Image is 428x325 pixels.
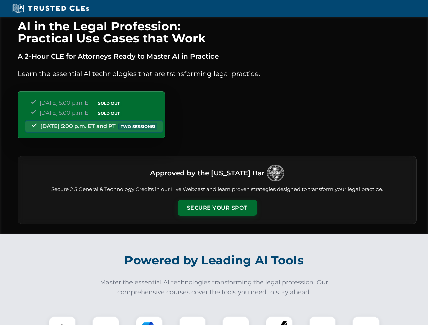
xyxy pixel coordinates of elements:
h3: Approved by the [US_STATE] Bar [150,167,264,179]
span: SOLD OUT [96,100,122,107]
img: Logo [267,165,284,181]
span: SOLD OUT [96,110,122,117]
h1: AI in the Legal Profession: Practical Use Cases that Work [18,20,417,44]
p: Learn the essential AI technologies that are transforming legal practice. [18,68,417,79]
button: Secure Your Spot [178,200,257,216]
img: Trusted CLEs [10,3,91,14]
p: Secure 2.5 General & Technology Credits in our Live Webcast and learn proven strategies designed ... [26,186,408,193]
p: Master the essential AI technologies transforming the legal profession. Our comprehensive courses... [96,278,333,297]
span: [DATE] 5:00 p.m. ET [40,110,91,116]
p: A 2-Hour CLE for Attorneys Ready to Master AI in Practice [18,51,417,62]
span: [DATE] 5:00 p.m. ET [40,100,91,106]
h2: Powered by Leading AI Tools [26,248,402,272]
